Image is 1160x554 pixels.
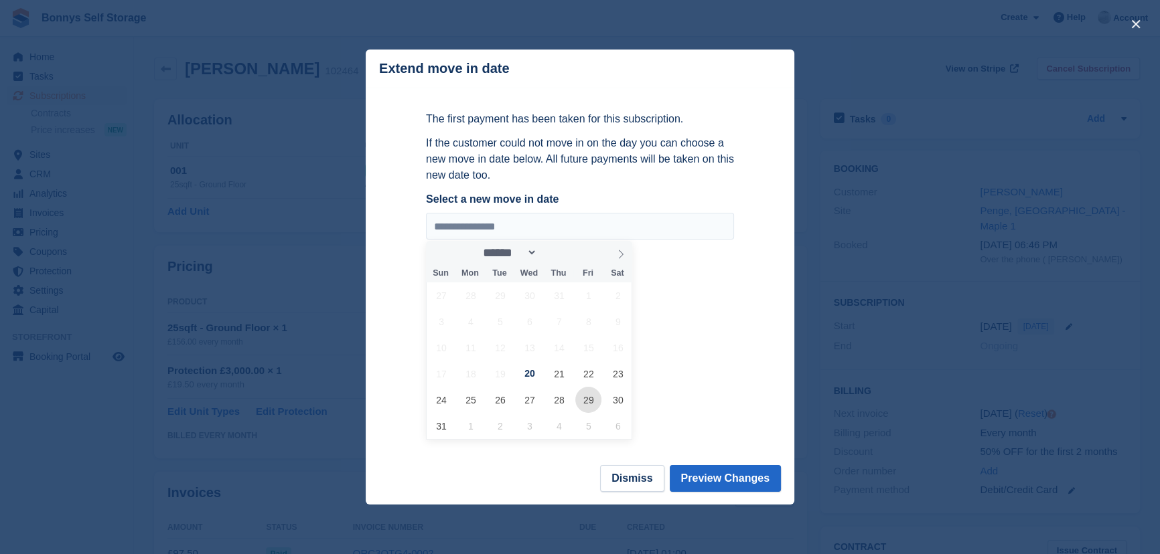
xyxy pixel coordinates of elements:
[455,269,485,278] span: Mon
[573,269,603,278] span: Fri
[426,135,734,183] p: If the customer could not move in on the day you can choose a new move in date below. All future ...
[379,61,510,76] p: Extend move in date
[546,361,572,387] span: August 21, 2025
[457,308,484,335] span: August 4, 2025
[428,282,454,308] span: July 27, 2025
[428,413,454,439] span: August 31, 2025
[605,361,631,387] span: August 23, 2025
[670,465,782,492] button: Preview Changes
[605,282,631,308] span: August 2, 2025
[546,308,572,335] span: August 7, 2025
[605,413,631,439] span: September 6, 2025
[487,387,513,413] span: August 26, 2025
[605,387,631,413] span: August 30, 2025
[575,335,601,361] span: August 15, 2025
[603,269,632,278] span: Sat
[516,387,542,413] span: August 27, 2025
[575,282,601,308] span: August 1, 2025
[457,387,484,413] span: August 25, 2025
[575,308,601,335] span: August 8, 2025
[485,269,514,278] span: Tue
[544,269,573,278] span: Thu
[575,361,601,387] span: August 22, 2025
[457,361,484,387] span: August 18, 2025
[516,282,542,308] span: July 30, 2025
[457,282,484,308] span: July 28, 2025
[546,413,572,439] span: September 4, 2025
[426,269,455,278] span: Sun
[605,335,631,361] span: August 16, 2025
[516,308,542,335] span: August 6, 2025
[428,361,454,387] span: August 17, 2025
[575,387,601,413] span: August 29, 2025
[516,361,542,387] span: August 20, 2025
[428,335,454,361] span: August 10, 2025
[428,308,454,335] span: August 3, 2025
[1125,13,1147,35] button: close
[546,387,572,413] span: August 28, 2025
[457,335,484,361] span: August 11, 2025
[479,246,538,260] select: Month
[487,335,513,361] span: August 12, 2025
[537,246,579,260] input: Year
[546,282,572,308] span: July 31, 2025
[575,413,601,439] span: September 5, 2025
[457,413,484,439] span: September 1, 2025
[428,387,454,413] span: August 24, 2025
[516,335,542,361] span: August 13, 2025
[605,308,631,335] span: August 9, 2025
[514,269,544,278] span: Wed
[487,282,513,308] span: July 29, 2025
[487,308,513,335] span: August 5, 2025
[487,361,513,387] span: August 19, 2025
[546,335,572,361] span: August 14, 2025
[426,191,734,207] label: Select a new move in date
[600,465,664,492] button: Dismiss
[516,413,542,439] span: September 3, 2025
[426,111,734,127] p: The first payment has been taken for this subscription.
[487,413,513,439] span: September 2, 2025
